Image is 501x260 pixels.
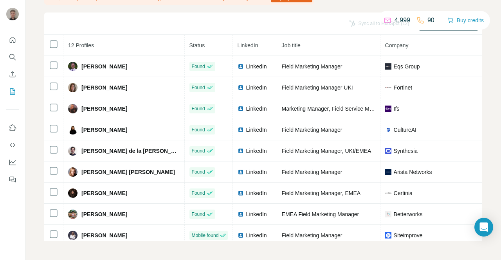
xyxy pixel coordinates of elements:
[192,232,219,239] span: Mobile found
[282,106,397,112] span: Marketing Manager, Field Service Management
[282,232,342,238] span: Field Marketing Manager
[238,232,244,238] img: LinkedIn logo
[192,211,205,218] span: Found
[282,84,353,91] span: Field Marketing Manager UKI
[385,232,391,238] img: company-logo
[394,126,416,134] span: CultureAI
[81,84,127,91] span: [PERSON_NAME]
[385,148,391,154] img: company-logo
[68,42,94,48] span: 12 Profiles
[6,138,19,152] button: Use Surfe API
[68,167,77,177] img: Avatar
[81,63,127,70] span: [PERSON_NAME]
[68,188,77,198] img: Avatar
[238,127,244,133] img: LinkedIn logo
[192,84,205,91] span: Found
[246,147,267,155] span: LinkedIn
[385,63,391,70] img: company-logo
[394,189,413,197] span: Certinia
[192,105,205,112] span: Found
[385,169,391,175] img: company-logo
[81,147,180,155] span: [PERSON_NAME] de la [PERSON_NAME]
[246,126,267,134] span: LinkedIn
[394,168,432,176] span: Arista Networks
[68,104,77,113] img: Avatar
[81,126,127,134] span: [PERSON_NAME]
[6,8,19,20] img: Avatar
[474,218,493,237] div: Open Intercom Messenger
[81,231,127,239] span: [PERSON_NAME]
[246,231,267,239] span: LinkedIn
[246,105,267,113] span: LinkedIn
[394,105,400,113] span: Ifs
[394,84,412,91] span: Fortinet
[246,189,267,197] span: LinkedIn
[192,63,205,70] span: Found
[447,15,484,26] button: Buy credits
[6,84,19,99] button: My lists
[192,147,205,154] span: Found
[385,127,391,133] img: company-logo
[246,168,267,176] span: LinkedIn
[238,42,258,48] span: LinkedIn
[395,16,410,25] p: 4,999
[6,33,19,47] button: Quick start
[68,125,77,134] img: Avatar
[68,83,77,92] img: Avatar
[394,147,418,155] span: Synthesia
[192,169,205,176] span: Found
[6,121,19,135] button: Use Surfe on LinkedIn
[81,168,175,176] span: [PERSON_NAME] [PERSON_NAME]
[385,211,391,217] img: company-logo
[192,126,205,133] span: Found
[246,84,267,91] span: LinkedIn
[238,211,244,217] img: LinkedIn logo
[238,169,244,175] img: LinkedIn logo
[282,63,342,70] span: Field Marketing Manager
[6,155,19,169] button: Dashboard
[282,211,359,217] span: EMEA Field Marketing Manager
[81,105,127,113] span: [PERSON_NAME]
[238,84,244,91] img: LinkedIn logo
[238,106,244,112] img: LinkedIn logo
[68,62,77,71] img: Avatar
[6,67,19,81] button: Enrich CSV
[238,148,244,154] img: LinkedIn logo
[81,210,127,218] span: [PERSON_NAME]
[282,127,342,133] span: Field Marketing Manager
[282,42,301,48] span: Job title
[6,172,19,186] button: Feedback
[81,189,127,197] span: [PERSON_NAME]
[68,231,77,240] img: Avatar
[246,210,267,218] span: LinkedIn
[192,190,205,197] span: Found
[68,210,77,219] img: Avatar
[68,146,77,156] img: Avatar
[394,210,423,218] span: Betterworks
[238,190,244,196] img: LinkedIn logo
[394,231,423,239] span: Siteimprove
[282,148,371,154] span: Field Marketing Manager, UKI/EMEA
[6,50,19,64] button: Search
[189,42,205,48] span: Status
[394,63,420,70] span: Eqs Group
[385,192,391,194] img: company-logo
[246,63,267,70] span: LinkedIn
[385,87,391,88] img: company-logo
[385,106,391,112] img: company-logo
[427,16,434,25] p: 90
[238,63,244,70] img: LinkedIn logo
[282,190,361,196] span: Field Marketing Manager, EMEA
[385,42,409,48] span: Company
[282,169,342,175] span: Field Marketing Manager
